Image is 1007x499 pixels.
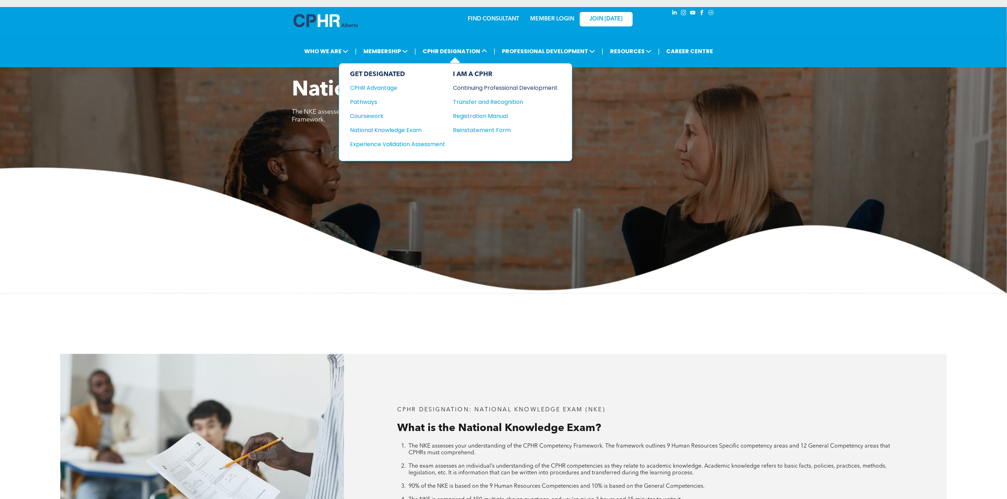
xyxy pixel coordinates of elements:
[590,16,623,23] span: JOIN [DATE]
[409,463,887,476] span: The exam assesses an individual’s understanding of the CPHR competencies as they relate to academ...
[671,9,679,18] a: linkedin
[409,443,890,456] span: The NKE assesses your understanding of the CPHR Competency Framework. The framework outlines 9 Hu...
[350,98,436,106] div: Pathways
[415,44,416,58] li: |
[292,80,566,101] span: National Knowledge Exam
[350,83,446,92] a: CPHR Advantage
[453,112,558,120] a: Registration Manual
[350,140,436,149] div: Experience Validation Assessment
[350,126,436,135] div: National Knowledge Exam
[602,44,603,58] li: |
[409,484,705,489] span: 90% of the NKE is based on the 9 Human Resources Competencies and 10% is based on the General Com...
[453,83,547,92] div: Continuing Professional Development
[350,112,436,120] div: Coursework
[468,16,520,22] a: FIND CONSULTANT
[350,112,446,120] a: Coursework
[350,126,446,135] a: National Knowledge Exam
[355,44,357,58] li: |
[294,14,358,27] img: A blue and white logo for cp alberta
[658,44,660,58] li: |
[361,45,410,58] span: MEMBERSHIP
[453,83,558,92] a: Continuing Professional Development
[302,45,350,58] span: WHO WE ARE
[453,98,547,106] div: Transfer and Recognition
[350,83,436,92] div: CPHR Advantage
[397,407,606,413] span: CPHR DESIGNATION: National Knowledge Exam (NKE)
[707,9,715,18] a: Social network
[664,45,716,58] a: CAREER CENTRE
[530,16,574,22] a: MEMBER LOGIN
[608,45,653,58] span: RESOURCES
[350,70,446,78] div: GET DESIGNATED
[453,70,558,78] div: I AM A CPHR
[580,12,633,26] a: JOIN [DATE]
[698,9,706,18] a: facebook
[397,423,601,433] span: What is the National Knowledge Exam?
[689,9,697,18] a: youtube
[350,98,446,106] a: Pathways
[494,44,496,58] li: |
[421,45,489,58] span: CPHR DESIGNATION
[453,98,558,106] a: Transfer and Recognition
[350,140,446,149] a: Experience Validation Assessment
[292,109,474,123] span: The NKE assesses your understanding of the CPHR Competency Framework.
[680,9,688,18] a: instagram
[453,126,547,135] div: Reinstatement Form
[453,112,547,120] div: Registration Manual
[453,126,558,135] a: Reinstatement Form
[500,45,597,58] span: PROFESSIONAL DEVELOPMENT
